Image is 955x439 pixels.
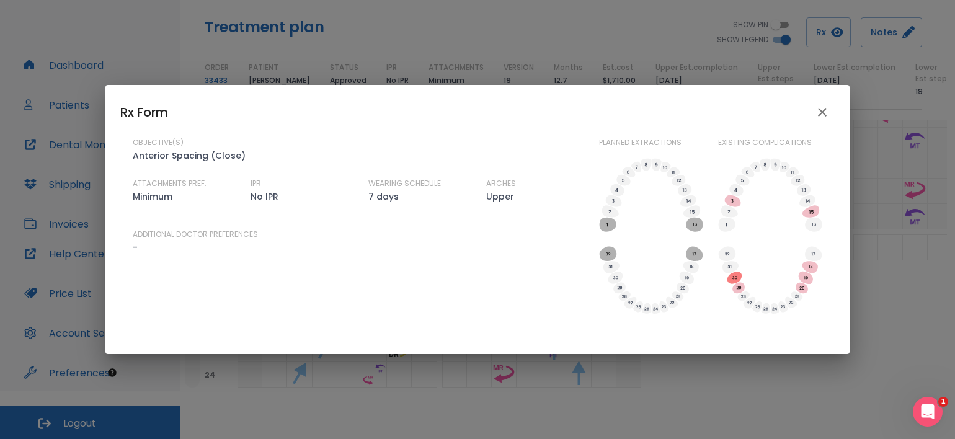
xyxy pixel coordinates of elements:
[718,137,812,148] p: EXISTING COMPLICATIONS
[133,137,184,148] p: OBJECTIVE(S)
[251,178,261,189] p: IPR
[599,137,682,148] p: PLANNED EXTRACTIONS
[133,148,246,163] p: Anterior Spacing (Close)
[810,100,835,125] button: close
[251,189,278,204] p: No IPR
[133,229,258,240] p: ADDITIONAL DOCTOR PREFERENCES
[133,178,207,189] p: ATTACHMENTS PREF.
[133,240,138,255] p: -
[368,189,399,204] p: 7 days
[133,189,172,204] p: Minimum
[913,397,943,427] iframe: Intercom live chat
[486,189,514,204] p: Upper
[120,102,168,122] h6: Rx Form
[938,397,948,407] span: 1
[486,178,516,189] p: ARCHES
[368,178,441,189] p: WEARING SCHEDULE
